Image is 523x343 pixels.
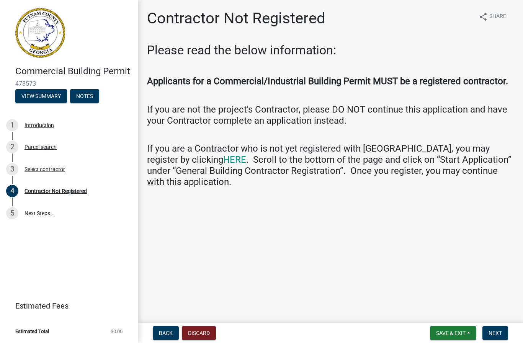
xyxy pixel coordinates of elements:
[15,329,49,334] span: Estimated Total
[15,66,132,77] h4: Commercial Building Permit
[25,167,65,172] div: Select contractor
[15,89,67,103] button: View Summary
[147,104,514,126] h4: If you are not the project's Contractor, please DO NOT continue this application and have your Co...
[6,163,18,175] div: 3
[436,330,466,336] span: Save & Exit
[25,122,54,128] div: Introduction
[6,298,126,314] a: Estimated Fees
[6,185,18,197] div: 4
[6,141,18,153] div: 2
[147,9,325,28] h1: Contractor Not Registered
[489,12,506,21] span: Share
[479,12,488,21] i: share
[147,43,514,57] h2: Please read the below information:
[15,93,67,100] wm-modal-confirm: Summary
[482,326,508,340] button: Next
[15,80,123,87] span: 478573
[472,9,512,24] button: shareShare
[70,89,99,103] button: Notes
[489,330,502,336] span: Next
[70,93,99,100] wm-modal-confirm: Notes
[25,188,87,194] div: Contractor Not Registered
[430,326,476,340] button: Save & Exit
[111,329,123,334] span: $0.00
[223,154,246,165] a: HERE
[25,144,57,150] div: Parcel search
[15,8,65,58] img: Putnam County, Georgia
[6,207,18,219] div: 5
[159,330,173,336] span: Back
[147,143,514,187] h4: If you are a Contractor who is not yet registered with [GEOGRAPHIC_DATA], you may register by cli...
[182,326,216,340] button: Discard
[6,119,18,131] div: 1
[153,326,179,340] button: Back
[147,76,508,87] strong: Applicants for a Commercial/Industrial Building Permit MUST be a registered contractor.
